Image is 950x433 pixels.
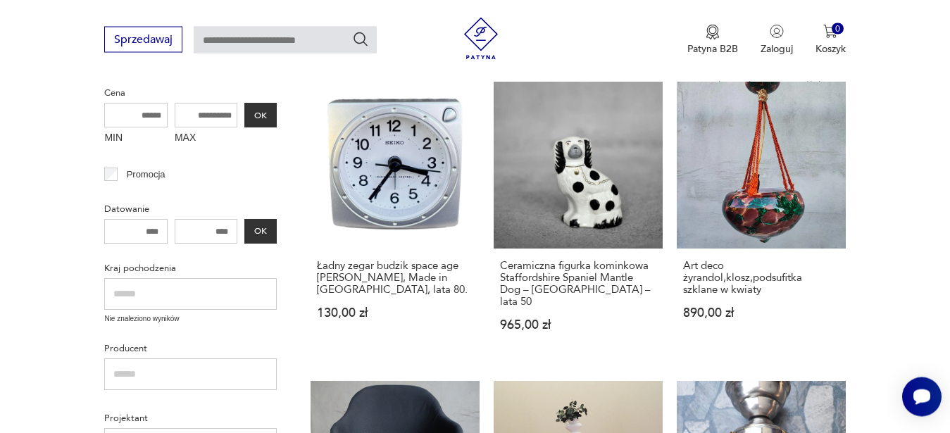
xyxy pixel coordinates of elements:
p: 890,00 zł [683,307,839,319]
a: Art deco żyrandol,klosz,podsufitka szklane w kwiatyArt deco żyrandol,klosz,podsufitka szklane w k... [677,80,846,358]
p: Projektant [104,410,277,426]
p: Producent [104,341,277,356]
img: Ikonka użytkownika [770,24,784,38]
button: Zaloguj [761,24,793,55]
button: Sprzedawaj [104,26,182,52]
a: Ceramiczna figurka kominkowa Staffordshire Spaniel Mantle Dog – Anglia – lata 50Ceramiczna figurk... [494,80,663,358]
p: Kraj pochodzenia [104,261,277,276]
img: Ikona koszyka [823,24,837,38]
iframe: Smartsupp widget button [902,377,942,416]
p: Datowanie [104,201,277,217]
img: Patyna - sklep z meblami i dekoracjami vintage [460,17,502,59]
div: 0 [832,23,844,34]
button: 0Koszyk [815,24,846,55]
p: Nie znaleziono wyników [104,313,277,325]
label: MIN [104,127,168,150]
button: Patyna B2B [687,24,738,55]
button: OK [244,219,277,244]
p: 130,00 zł [317,307,473,319]
label: MAX [175,127,238,150]
p: Koszyk [815,42,846,55]
p: Zaloguj [761,42,793,55]
h3: Ładny zegar budzik space age [PERSON_NAME], Made in [GEOGRAPHIC_DATA], lata 80. [317,260,473,296]
p: Promocja [127,167,165,182]
p: Patyna B2B [687,42,738,55]
a: Ładny zegar budzik space age Seiko, Made in Japan, lata 80.Ładny zegar budzik space age [PERSON_N... [311,80,480,358]
p: 965,00 zł [500,319,656,331]
a: Sprzedawaj [104,35,182,45]
h3: Art deco żyrandol,klosz,podsufitka szklane w kwiaty [683,260,839,296]
a: Ikona medaluPatyna B2B [687,24,738,55]
button: OK [244,103,277,127]
h3: Ceramiczna figurka kominkowa Staffordshire Spaniel Mantle Dog – [GEOGRAPHIC_DATA] – lata 50 [500,260,656,308]
img: Ikona medalu [706,24,720,39]
button: Szukaj [352,30,369,47]
p: Cena [104,85,277,101]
